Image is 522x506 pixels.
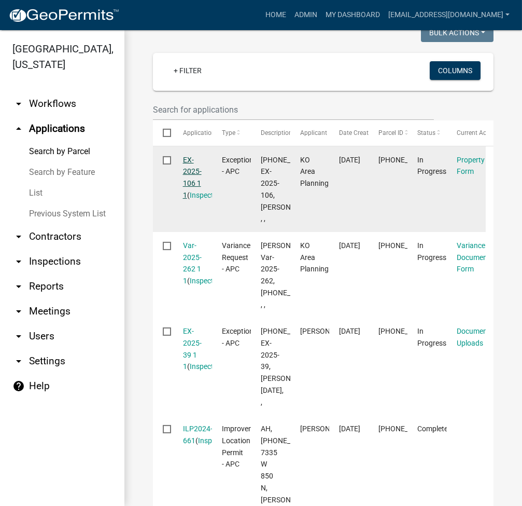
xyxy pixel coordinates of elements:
[300,327,356,335] span: Amy Troyer
[261,241,330,309] span: AARON SCHWARTZ, Var-2025-262, 023-084-001.A, , ,
[12,305,25,318] i: arrow_drop_down
[261,129,292,136] span: Description
[222,425,265,468] span: Improvement Location Permit - APC
[153,99,434,120] input: Search for applications
[300,156,329,188] span: KO Area Planning
[339,327,360,335] span: 04/07/2025
[447,120,486,145] datatable-header-cell: Current Activity
[261,156,330,223] span: 023-084-001.A, EX-2025-106, AARON SCHWARTZ, , ,
[183,240,202,287] div: ( )
[153,120,173,145] datatable-header-cell: Select
[12,230,25,243] i: arrow_drop_down
[198,436,235,445] a: Inspections
[183,241,202,285] a: Var-2025-262 1 1
[300,241,329,273] span: KO Area Planning
[183,327,202,371] a: EX-2025-39 1 1
[165,61,210,80] a: + Filter
[12,330,25,343] i: arrow_drop_down
[261,327,330,406] span: 023-084-001.A, EX-2025-39, Aaron Schwartz, 05/12/2025, ,
[457,129,500,136] span: Current Activity
[183,156,202,199] a: EX-2025-106 1 1
[339,129,375,136] span: Date Created
[369,120,407,145] datatable-header-cell: Parcel ID
[430,61,481,80] button: Columns
[300,425,356,433] span: AARON SCHWARTZ
[222,129,235,136] span: Type
[339,156,360,164] span: 09/11/2025
[421,23,493,42] button: Bulk Actions
[378,327,446,335] span: 023-084-001.A
[407,120,446,145] datatable-header-cell: Status
[183,423,202,447] div: ( )
[417,327,446,347] span: In Progress
[378,129,403,136] span: Parcel ID
[417,156,446,176] span: In Progress
[12,355,25,367] i: arrow_drop_down
[183,425,213,445] a: ILP2024-661
[261,5,290,25] a: Home
[190,362,227,371] a: Inspections
[321,5,384,25] a: My Dashboard
[173,120,211,145] datatable-header-cell: Application Number
[378,425,446,433] span: 023-084-001.A
[457,156,485,176] a: Property Form
[290,120,329,145] datatable-header-cell: Applicant
[222,327,253,347] span: Exception - APC
[417,425,452,433] span: Completed
[329,120,368,145] datatable-header-cell: Date Created
[212,120,251,145] datatable-header-cell: Type
[290,5,321,25] a: Admin
[300,129,327,136] span: Applicant
[12,122,25,135] i: arrow_drop_up
[183,154,202,201] div: ( )
[12,380,25,392] i: help
[384,5,514,25] a: [EMAIL_ADDRESS][DOMAIN_NAME]
[190,277,227,285] a: Inspections
[417,241,446,262] span: In Progress
[190,191,227,199] a: Inspections
[378,156,446,164] span: 023-084-001.A
[378,241,446,250] span: 023-084-001.A
[417,129,435,136] span: Status
[12,280,25,293] i: arrow_drop_down
[12,98,25,110] i: arrow_drop_down
[12,255,25,268] i: arrow_drop_down
[339,425,360,433] span: 06/11/2024
[457,241,493,273] a: Variance Documents Form
[183,325,202,373] div: ( )
[339,241,360,250] span: 09/11/2025
[222,156,253,176] span: Exception - APC
[183,129,239,136] span: Application Number
[457,327,490,347] a: Document Uploads
[251,120,290,145] datatable-header-cell: Description
[222,241,250,273] span: Variance Request - APC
